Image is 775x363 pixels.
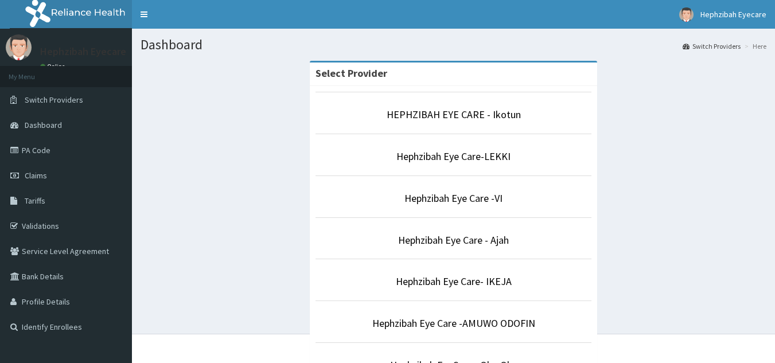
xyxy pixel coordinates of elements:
span: Switch Providers [25,95,83,105]
h1: Dashboard [141,37,766,52]
img: User Image [679,7,694,22]
span: Dashboard [25,120,62,130]
a: Online [40,63,68,71]
a: Hephzibah Eye Care -VI [404,192,503,205]
a: Hephzibah Eye Care - Ajah [398,233,509,247]
a: Hephzibah Eye Care -AMUWO ODOFIN [372,317,535,330]
a: Switch Providers [683,41,741,51]
p: Hephzibah Eyecare [40,46,126,57]
a: HEPHZIBAH EYE CARE - Ikotun [387,108,521,121]
strong: Select Provider [316,67,387,80]
span: Tariffs [25,196,45,206]
a: Hephzibah Eye Care- IKEJA [396,275,512,288]
a: Hephzibah Eye Care-LEKKI [396,150,511,163]
img: User Image [6,34,32,60]
span: Hephzibah Eyecare [700,9,766,19]
li: Here [742,41,766,51]
span: Claims [25,170,47,181]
